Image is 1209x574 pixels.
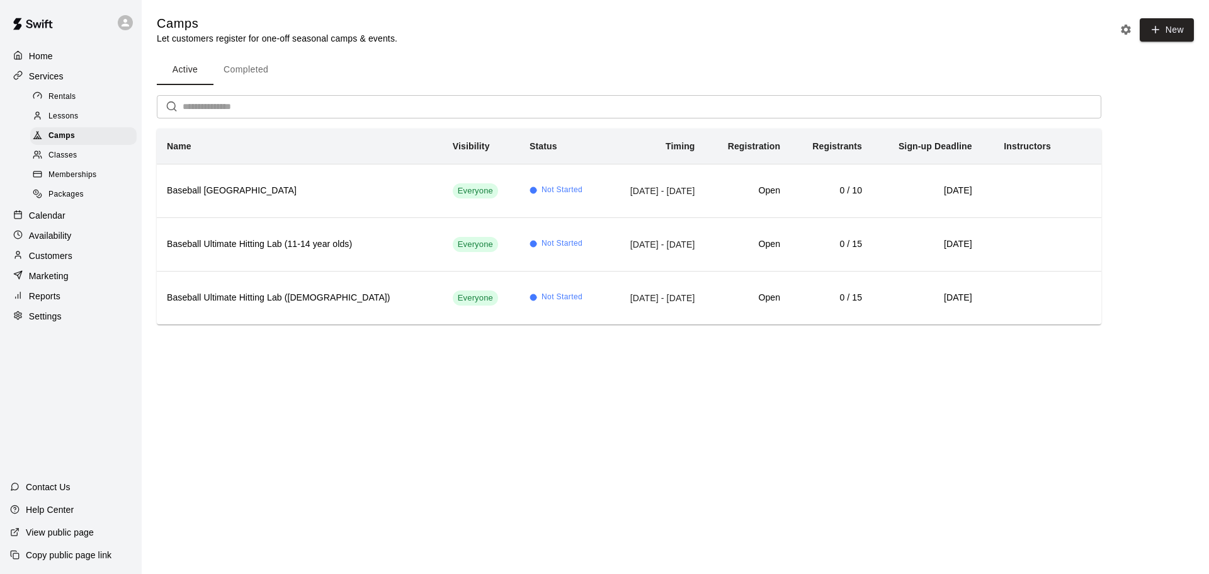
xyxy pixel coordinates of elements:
[715,238,781,251] h6: Open
[1004,141,1051,151] b: Instructors
[453,141,490,151] b: Visibility
[10,47,132,66] a: Home
[800,291,862,305] h6: 0 / 15
[453,185,498,197] span: Everyone
[10,287,132,306] a: Reports
[1135,24,1194,35] a: New
[30,166,142,185] a: Memberships
[30,87,142,106] a: Rentals
[29,229,72,242] p: Availability
[1116,20,1135,39] button: Camp settings
[167,184,433,198] h6: Baseball [GEOGRAPHIC_DATA]
[10,246,132,265] a: Customers
[48,149,77,162] span: Classes
[30,108,137,125] div: Lessons
[48,110,79,123] span: Lessons
[453,239,498,251] span: Everyone
[605,271,705,324] td: [DATE] - [DATE]
[715,291,781,305] h6: Open
[30,146,142,166] a: Classes
[453,292,498,304] span: Everyone
[167,238,433,251] h6: Baseball Ultimate Hitting Lab (11-14 year olds)
[542,184,582,197] span: Not Started
[167,291,433,305] h6: Baseball Ultimate Hitting Lab ([DEMOGRAPHIC_DATA])
[10,307,132,326] a: Settings
[542,238,582,250] span: Not Started
[542,291,582,304] span: Not Started
[26,481,71,493] p: Contact Us
[30,127,137,145] div: Camps
[29,50,53,62] p: Home
[10,206,132,225] a: Calendar
[453,183,498,198] div: This service is visible to all of your customers
[157,55,213,85] button: Active
[30,147,137,164] div: Classes
[728,141,780,151] b: Registration
[605,217,705,271] td: [DATE] - [DATE]
[800,238,862,251] h6: 0 / 15
[882,238,972,251] h6: [DATE]
[1140,18,1194,42] button: New
[48,130,75,142] span: Camps
[530,141,557,151] b: Status
[30,185,142,205] a: Packages
[29,209,65,222] p: Calendar
[882,184,972,198] h6: [DATE]
[48,188,84,201] span: Packages
[157,15,397,32] h5: Camps
[29,270,69,282] p: Marketing
[157,129,1101,324] table: simple table
[453,237,498,252] div: This service is visible to all of your customers
[30,127,142,146] a: Camps
[48,91,76,103] span: Rentals
[29,70,64,83] p: Services
[29,310,62,323] p: Settings
[213,55,278,85] button: Completed
[29,250,72,262] p: Customers
[26,526,94,539] p: View public page
[605,164,705,217] td: [DATE] - [DATE]
[30,166,137,184] div: Memberships
[30,186,137,204] div: Packages
[453,290,498,306] div: This service is visible to all of your customers
[666,141,695,151] b: Timing
[899,141,972,151] b: Sign-up Deadline
[10,226,132,245] a: Availability
[157,32,397,45] p: Let customers register for one-off seasonal camps & events.
[26,503,74,516] p: Help Center
[30,88,137,106] div: Rentals
[812,141,862,151] b: Registrants
[10,67,132,86] a: Services
[882,291,972,305] h6: [DATE]
[30,106,142,126] a: Lessons
[48,169,96,181] span: Memberships
[167,141,191,151] b: Name
[10,267,132,285] a: Marketing
[800,184,862,198] h6: 0 / 10
[29,290,60,302] p: Reports
[26,549,111,561] p: Copy public page link
[715,184,781,198] h6: Open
